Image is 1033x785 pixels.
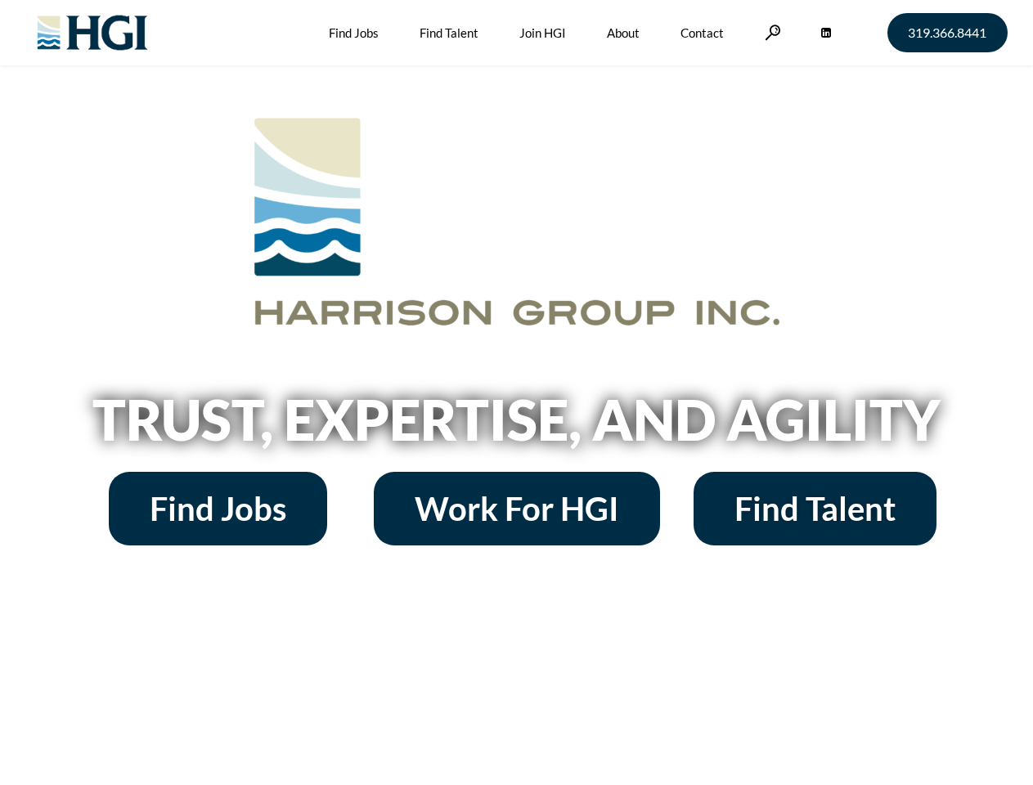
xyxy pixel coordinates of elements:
span: 319.366.8441 [908,26,986,39]
h2: Trust, Expertise, and Agility [51,392,983,447]
a: Search [765,25,781,40]
span: Find Jobs [150,492,286,525]
span: Work For HGI [415,492,619,525]
a: Work For HGI [374,472,660,545]
a: Find Talent [694,472,936,545]
span: Find Talent [734,492,896,525]
a: Find Jobs [109,472,327,545]
a: 319.366.8441 [887,13,1008,52]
